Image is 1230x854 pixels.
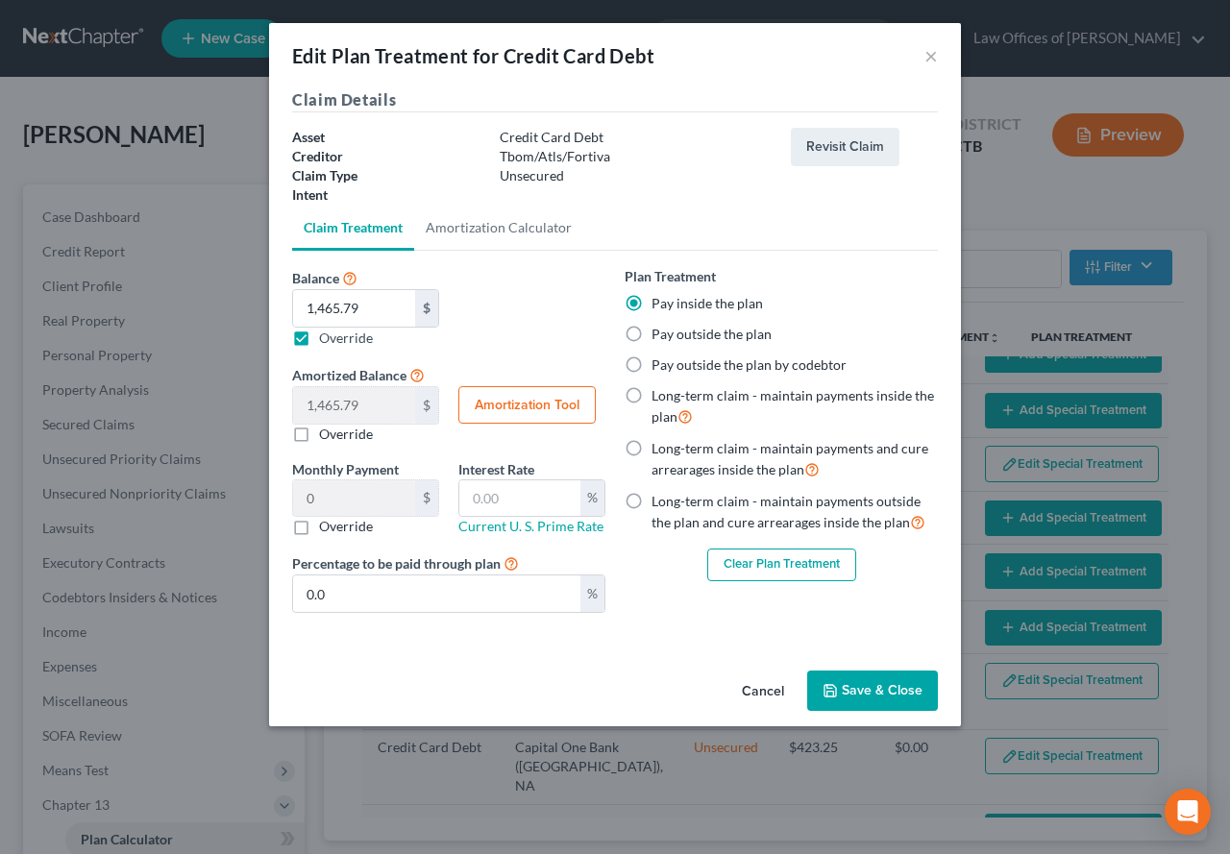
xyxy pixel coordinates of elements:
[490,128,781,147] div: Credit Card Debt
[490,166,781,185] div: Unsecured
[292,367,406,383] span: Amortized Balance
[459,480,580,517] input: 0.00
[414,205,583,251] a: Amortization Calculator
[652,294,763,313] label: Pay inside the plan
[791,128,899,166] button: Revisit Claim
[652,439,938,480] label: Long-term claim - maintain payments and cure arrearages inside the plan
[293,480,415,517] input: 0.00
[458,459,534,479] label: Interest Rate
[293,575,580,612] input: 0.00
[580,575,604,612] div: %
[652,325,772,344] label: Pay outside the plan
[292,555,501,572] span: Percentage to be paid through plan
[458,518,603,534] a: Current U. S. Prime Rate
[283,185,490,205] div: Intent
[625,266,716,286] label: Plan Treatment
[292,270,339,286] span: Balance
[707,549,856,581] button: Clear Plan Treatment
[652,386,938,427] label: Long-term claim - maintain payments inside the plan
[292,205,414,251] a: Claim Treatment
[1165,789,1211,835] div: Open Intercom Messenger
[319,517,373,536] label: Override
[490,147,781,166] div: Tbom/Atls/Fortiva
[415,480,438,517] div: $
[652,492,938,533] label: Long-term claim - maintain payments outside the plan and cure arrearages inside the plan
[283,128,490,147] div: Asset
[807,671,938,711] button: Save & Close
[293,290,415,327] input: Balance $ Override
[726,672,799,711] button: Cancel
[924,44,938,67] button: ×
[652,355,847,375] label: Pay outside the plan by codebtor
[458,386,596,425] button: Amortization Tool
[292,88,938,112] h5: Claim Details
[292,42,654,69] div: Edit Plan Treatment for Credit Card Debt
[319,328,373,348] label: Override
[292,459,399,479] label: Monthly Payment
[283,147,490,166] div: Creditor
[415,290,438,327] div: $
[580,480,604,517] div: %
[293,387,415,424] input: 0.00
[319,425,373,444] label: Override
[415,387,438,424] div: $
[283,166,490,185] div: Claim Type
